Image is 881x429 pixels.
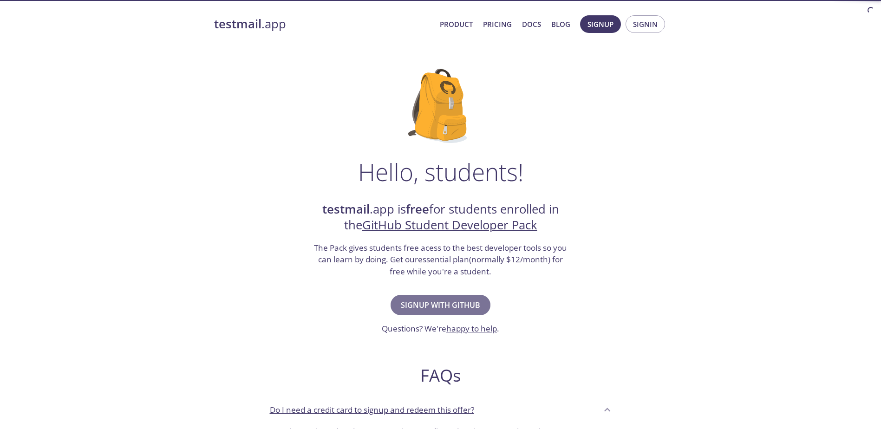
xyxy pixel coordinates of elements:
a: Docs [522,18,541,30]
h2: .app is for students enrolled in the [313,201,568,234]
button: Signin [626,15,665,33]
strong: free [406,201,429,217]
h3: Questions? We're . [382,323,499,335]
a: GitHub Student Developer Pack [362,217,537,233]
h1: Hello, students! [358,158,523,186]
a: Pricing [483,18,512,30]
span: Signin [633,18,658,30]
a: essential plan [418,254,469,265]
a: testmail.app [214,16,432,32]
h3: The Pack gives students free acess to the best developer tools so you can learn by doing. Get our... [313,242,568,278]
a: Blog [551,18,570,30]
img: github-student-backpack.png [408,69,473,143]
h2: FAQs [262,365,619,386]
a: happy to help [446,323,497,334]
p: Do I need a credit card to signup and redeem this offer? [270,404,474,416]
span: Signup with GitHub [401,299,480,312]
a: Product [440,18,473,30]
strong: testmail [214,16,261,32]
button: Signup with GitHub [391,295,490,315]
button: Signup [580,15,621,33]
div: Do I need a credit card to signup and redeem this offer? [262,397,619,422]
strong: testmail [322,201,370,217]
span: Signup [587,18,613,30]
